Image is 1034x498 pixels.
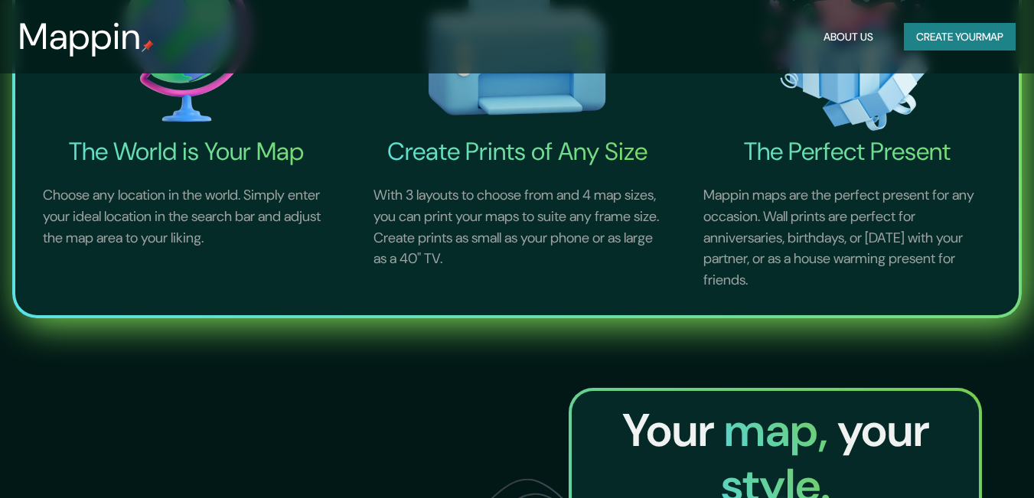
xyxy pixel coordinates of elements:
p: With 3 layouts to choose from and 4 map sizes, you can print your maps to suite any frame size. C... [355,167,680,288]
img: mappin-pin [142,40,154,52]
p: Choose any location in the world. Simply enter your ideal location in the search bar and adjust t... [24,167,349,267]
p: Mappin maps are the perfect present for any occasion. Wall prints are perfect for anniversaries, ... [685,167,1010,309]
h4: The Perfect Present [685,136,1010,167]
h4: Create Prints of Any Size [355,136,680,167]
h3: Mappin [18,15,142,58]
button: About Us [817,23,879,51]
iframe: Help widget launcher [898,438,1017,481]
h4: The World is Your Map [24,136,349,167]
button: Create yourmap [904,23,1016,51]
span: map, [724,400,837,461]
